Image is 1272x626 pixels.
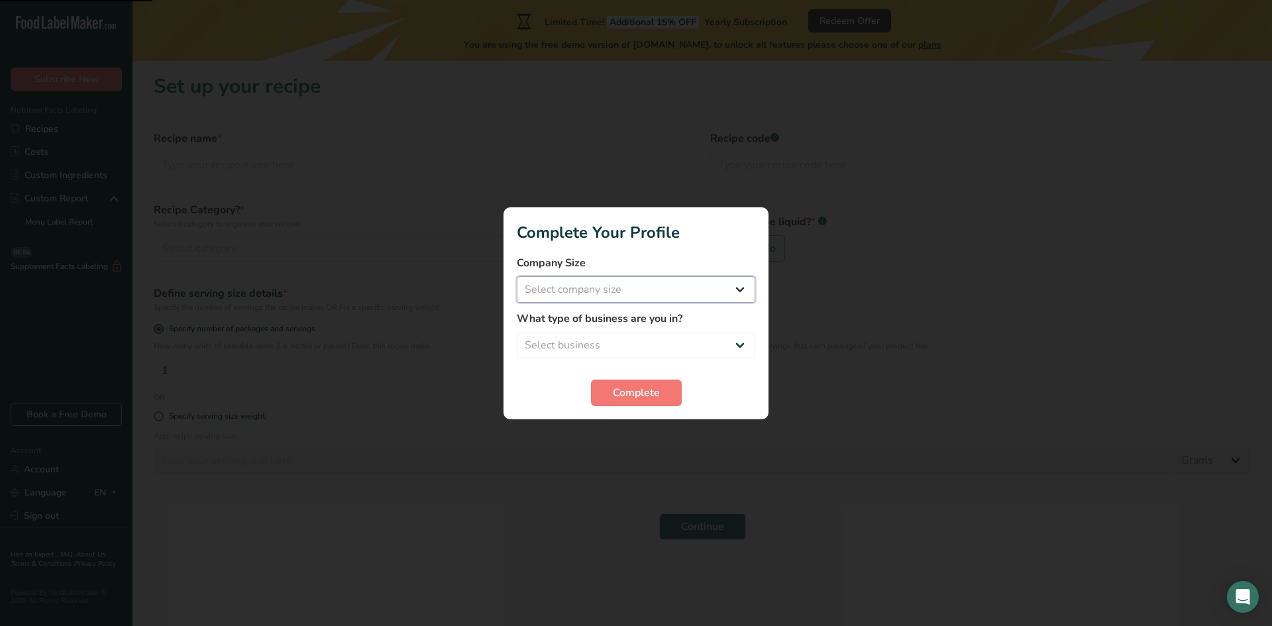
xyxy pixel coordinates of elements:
[517,255,755,271] label: Company Size
[517,221,755,244] h1: Complete Your Profile
[613,385,660,401] span: Complete
[591,380,682,406] button: Complete
[517,311,755,327] label: What type of business are you in?
[1227,581,1259,613] div: Open Intercom Messenger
